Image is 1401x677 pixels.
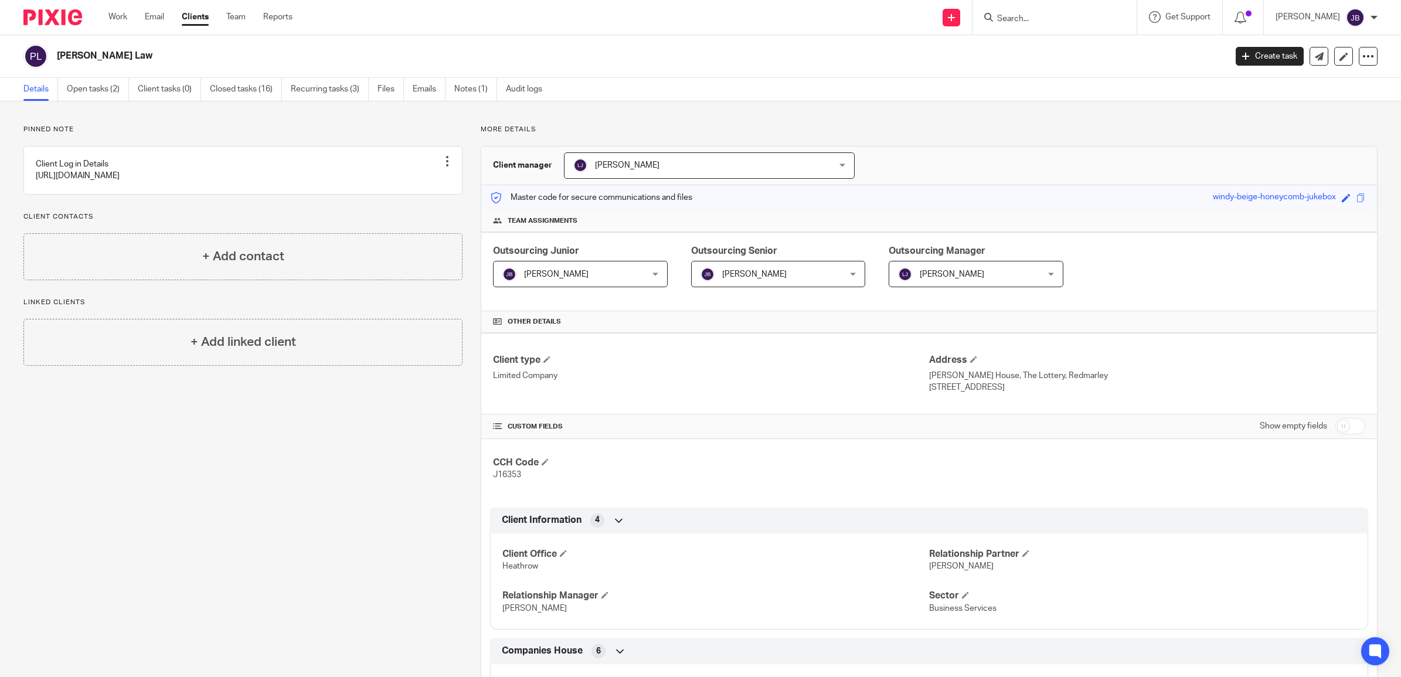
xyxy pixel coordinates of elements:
div: windy-beige-honeycomb-jukebox [1213,191,1336,205]
a: Open tasks (2) [67,78,129,101]
a: Files [378,78,404,101]
span: J16353 [493,471,521,479]
a: Reports [263,11,293,23]
span: Heathrow [502,562,538,570]
p: [PERSON_NAME] [1276,11,1340,23]
span: Other details [508,317,561,326]
span: Outsourcing Senior [691,246,777,256]
h4: CCH Code [493,457,929,469]
img: Pixie [23,9,82,25]
p: Pinned note [23,125,463,134]
span: [PERSON_NAME] [929,562,994,570]
img: svg%3E [700,267,715,281]
p: [PERSON_NAME] House, The Lottery, Redmarley [929,370,1365,382]
a: Team [226,11,246,23]
img: svg%3E [1346,8,1365,27]
span: [PERSON_NAME] [722,270,787,278]
h4: Address [929,354,1365,366]
label: Show empty fields [1260,420,1327,432]
a: Client tasks (0) [138,78,201,101]
a: Clients [182,11,209,23]
h4: Client Office [502,548,929,560]
h4: CUSTOM FIELDS [493,422,929,431]
span: Get Support [1165,13,1210,21]
h4: + Add linked client [191,333,296,351]
img: svg%3E [573,158,587,172]
a: Details [23,78,58,101]
h2: [PERSON_NAME] Law [57,50,986,62]
a: Audit logs [506,78,551,101]
span: 6 [596,645,601,657]
a: Recurring tasks (3) [291,78,369,101]
a: Email [145,11,164,23]
h4: Client type [493,354,929,366]
a: Closed tasks (16) [210,78,282,101]
a: Notes (1) [454,78,497,101]
p: [STREET_ADDRESS] [929,382,1365,393]
h4: Sector [929,590,1356,602]
a: Create task [1236,47,1304,66]
span: Team assignments [508,216,577,226]
span: 4 [595,514,600,526]
h4: Relationship Partner [929,548,1356,560]
p: Client contacts [23,212,463,222]
span: Client Information [502,514,582,526]
a: Emails [413,78,446,101]
p: Linked clients [23,298,463,307]
p: Limited Company [493,370,929,382]
img: svg%3E [502,267,516,281]
span: [PERSON_NAME] [502,604,567,613]
p: Master code for secure communications and files [490,192,692,203]
span: Outsourcing Manager [889,246,985,256]
img: svg%3E [23,44,48,69]
span: Business Services [929,604,997,613]
span: [PERSON_NAME] [920,270,984,278]
p: More details [481,125,1378,134]
span: Outsourcing Junior [493,246,579,256]
h4: + Add contact [202,247,284,266]
img: svg%3E [898,267,912,281]
input: Search [996,14,1101,25]
h3: Client manager [493,159,552,171]
a: Work [108,11,127,23]
h4: Relationship Manager [502,590,929,602]
span: [PERSON_NAME] [524,270,589,278]
span: Companies House [502,645,583,657]
span: [PERSON_NAME] [595,161,659,169]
